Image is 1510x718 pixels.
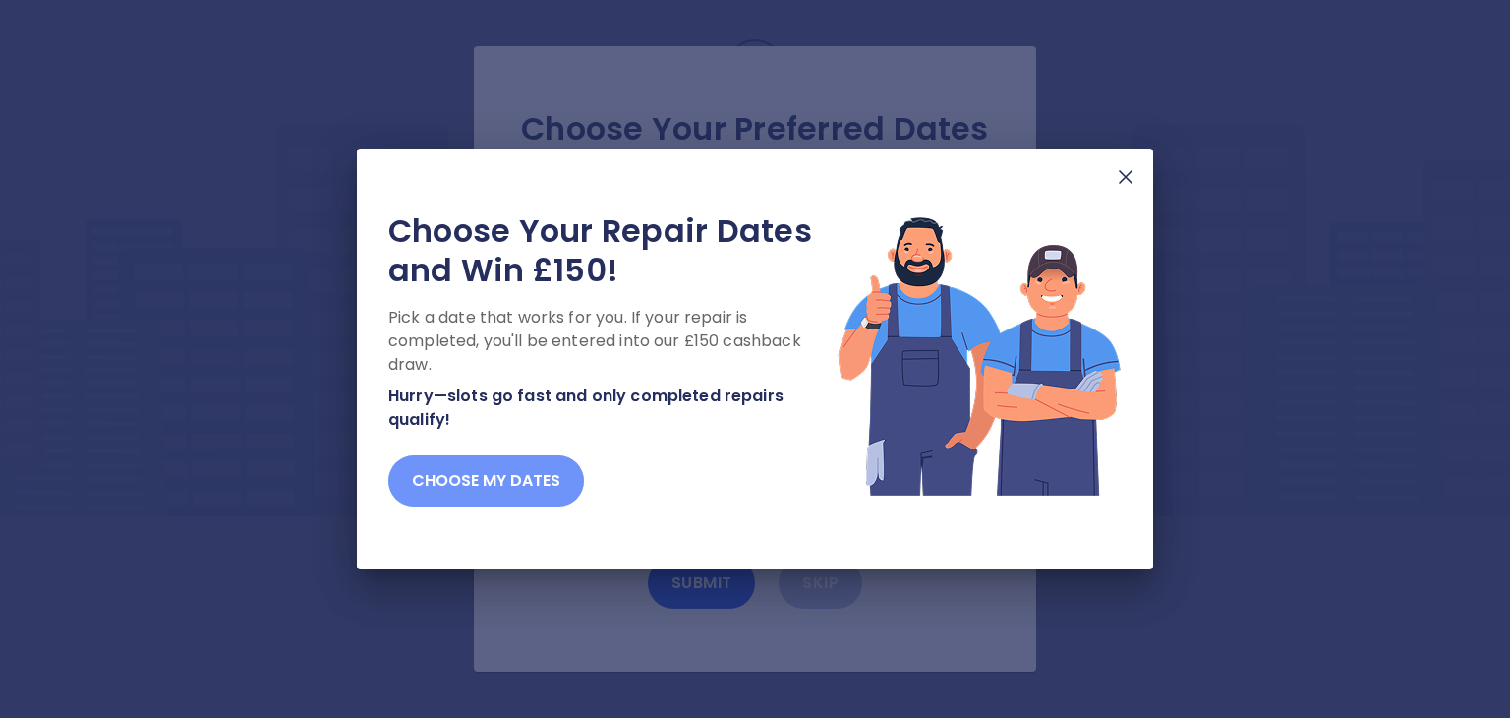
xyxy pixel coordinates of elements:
[388,211,837,290] h2: Choose Your Repair Dates and Win £150!
[388,385,837,432] p: Hurry—slots go fast and only completed repairs qualify!
[388,455,584,507] button: Choose my dates
[1114,165,1137,189] img: X Mark
[837,211,1122,499] img: Lottery
[388,306,837,377] p: Pick a date that works for you. If your repair is completed, you'll be entered into our £150 cash...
